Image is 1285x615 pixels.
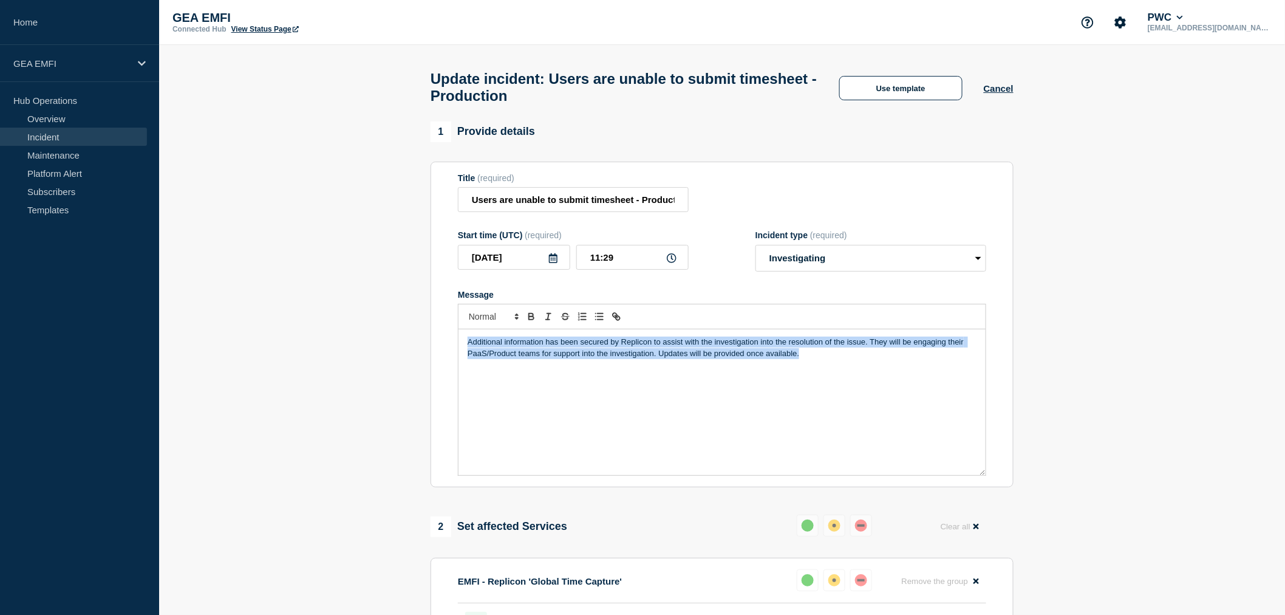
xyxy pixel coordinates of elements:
[839,76,963,100] button: Use template
[431,517,451,537] span: 2
[984,83,1014,94] button: Cancel
[525,230,562,240] span: (required)
[431,70,818,105] h1: Update incident: Users are unable to submit timesheet - Production
[850,515,872,537] button: down
[1145,24,1272,32] p: [EMAIL_ADDRESS][DOMAIN_NAME]
[458,173,689,183] div: Title
[431,122,451,142] span: 1
[458,290,986,300] div: Message
[458,329,986,475] div: Message
[458,187,689,212] input: Title
[557,309,574,324] button: Toggle strikethrough text
[458,245,570,270] input: YYYY-MM-DD
[591,309,608,324] button: Toggle bulleted list
[458,576,622,586] p: EMFI - Replicon 'Global Time Capture'
[540,309,557,324] button: Toggle italic text
[1108,10,1133,35] button: Account settings
[477,173,514,183] span: (required)
[810,230,847,240] span: (required)
[797,569,819,591] button: up
[172,25,227,33] p: Connected Hub
[933,515,986,538] button: Clear all
[823,569,845,591] button: affected
[802,520,814,532] div: up
[1145,12,1185,24] button: PWC
[574,309,591,324] button: Toggle ordered list
[463,309,523,324] span: Font size
[431,517,567,537] div: Set affected Services
[431,122,535,142] div: Provide details
[797,515,819,537] button: up
[894,569,986,593] button: Remove the group
[1075,10,1100,35] button: Support
[458,230,689,240] div: Start time (UTC)
[523,309,540,324] button: Toggle bold text
[755,245,986,272] select: Incident type
[172,11,415,25] p: GEA EMFI
[855,520,867,532] div: down
[13,58,130,69] p: GEA EMFI
[231,25,299,33] a: View Status Page
[823,515,845,537] button: affected
[755,230,986,240] div: Incident type
[802,574,814,586] div: up
[608,309,625,324] button: Toggle link
[828,520,840,532] div: affected
[855,574,867,586] div: down
[901,577,968,586] span: Remove the group
[828,574,840,586] div: affected
[850,569,872,591] button: down
[576,245,689,270] input: HH:MM
[468,337,977,359] p: Additional information has been secured by Replicon to assist with the investigation into the res...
